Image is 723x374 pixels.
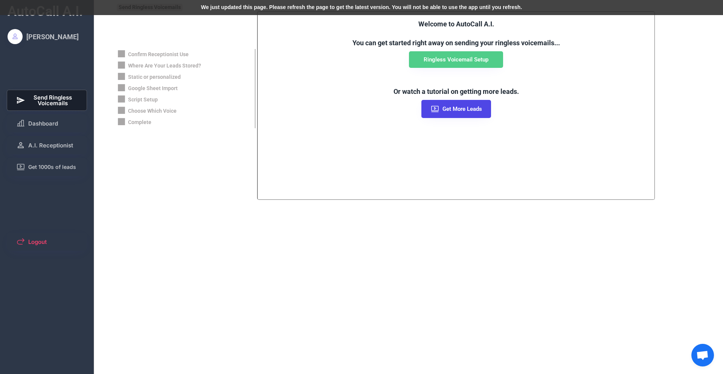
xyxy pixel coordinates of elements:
a: Open chat [691,344,714,366]
font: Or watch a tutorial on getting more leads. [394,87,519,95]
button: Get 1000s of leads [7,158,87,176]
font: Welcome to AutoCall A.I. You can get started right away on sending your ringless voicemails... [352,20,560,47]
button: Dashboard [7,114,87,132]
div: Google Sheet Import [128,85,178,92]
div: Choose Which Voice [128,107,177,115]
div: Complete [128,119,151,126]
button: A.I. Receptionist [7,136,87,154]
button: Ringless Voicemail Setup [409,51,503,68]
button: Logout [7,233,87,251]
div: [PERSON_NAME] [26,32,79,41]
div: Confirm Receptionist Use [128,51,189,58]
div: Script Setup [128,96,158,104]
span: Get More Leads [442,106,482,112]
span: Dashboard [28,121,58,126]
span: Get 1000s of leads [28,164,76,170]
div: Static or personalized [128,74,181,81]
span: Logout [28,239,47,245]
span: A.I. Receptionist [28,143,73,148]
span: Send Ringless Voicemails [28,95,78,106]
div: Where Are Your Leads Stored? [128,62,201,70]
button: Get More Leads [421,100,491,118]
button: Send Ringless Voicemails [7,90,87,110]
